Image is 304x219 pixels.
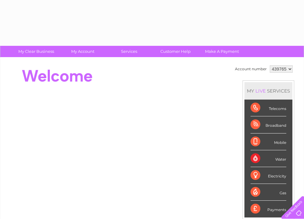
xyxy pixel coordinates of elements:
div: Broadband [251,116,286,133]
a: Make A Payment [197,46,247,57]
a: Customer Help [150,46,201,57]
div: Gas [251,184,286,201]
div: Mobile [251,133,286,150]
a: Services [104,46,154,57]
td: Account number [233,64,268,74]
div: MY SERVICES [244,82,292,100]
div: Telecoms [251,100,286,116]
div: Payments [251,201,286,217]
a: My Clear Business [11,46,61,57]
div: Electricity [251,167,286,184]
a: My Account [57,46,108,57]
div: Water [251,150,286,167]
div: LIVE [254,88,267,94]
